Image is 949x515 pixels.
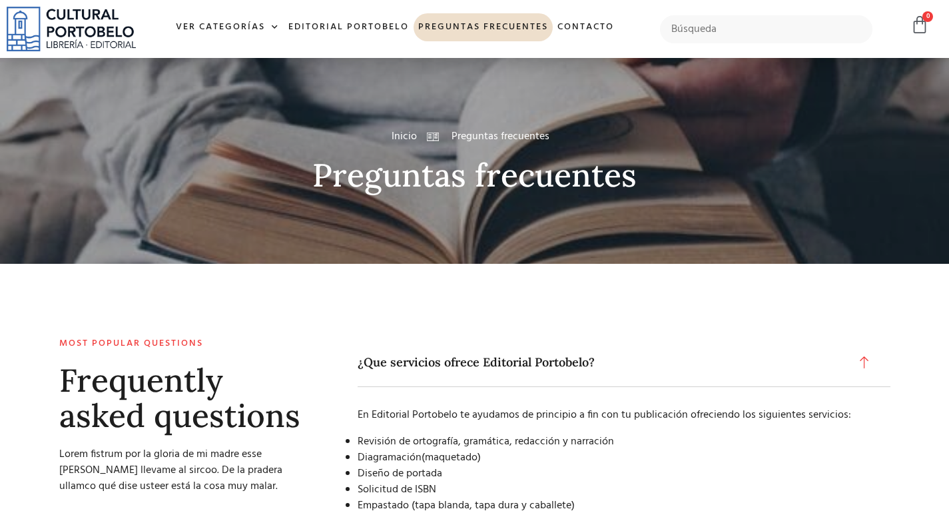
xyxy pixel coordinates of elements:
li: Diagramación(maquetado) [358,450,870,466]
span: ¿Que servicios ofrece Editorial Portobelo? [358,355,601,370]
li: Empastado (tapa blanda, tapa dura y caballete) [358,498,870,514]
span: 0 [922,11,933,22]
h2: Preguntas frecuentes [55,158,894,193]
a: Ver Categorías [171,13,284,42]
h2: Frequently asked questions [59,363,315,434]
h2: Most popular questions [59,338,315,350]
a: Preguntas frecuentes [414,13,553,42]
input: Búsqueda [660,15,872,43]
a: Inicio [392,129,417,145]
li: Solicitud de ISBN [358,482,870,498]
p: Lorem fistrum por la gloria de mi madre esse [PERSON_NAME] llevame al sircoo. De la pradera ullam... [59,446,315,494]
li: Diseño de portada [358,466,870,482]
a: 0 [910,15,929,35]
span: Preguntas frecuentes [448,129,549,145]
li: Revisión de ortografía, gramática, redacción y narración [358,434,870,450]
a: Editorial Portobelo [284,13,414,42]
a: Contacto [553,13,619,42]
a: ¿Que servicios ofrece Editorial Portobelo? [358,338,890,387]
p: En Editorial Portobelo te ayudamos de principio a fin con tu publicación ofreciendo los siguiente... [358,407,870,423]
